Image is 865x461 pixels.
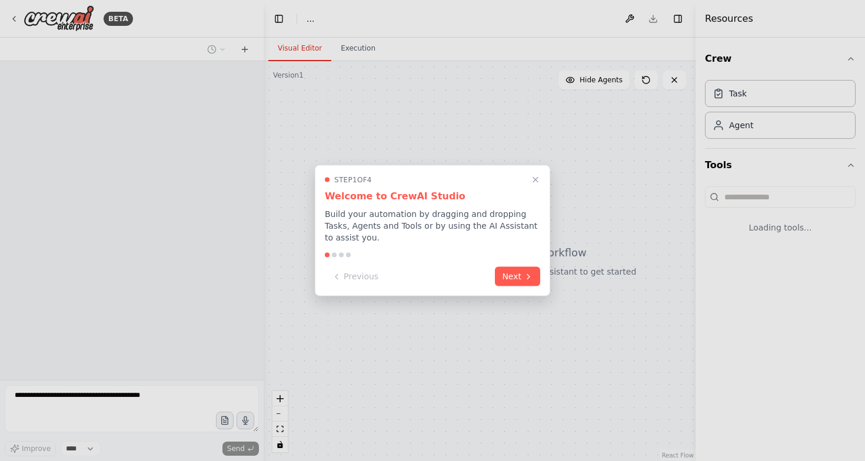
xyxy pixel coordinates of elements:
[325,208,540,243] p: Build your automation by dragging and dropping Tasks, Agents and Tools or by using the AI Assista...
[271,11,287,27] button: Hide left sidebar
[495,267,540,286] button: Next
[528,173,543,187] button: Close walkthrough
[334,175,372,185] span: Step 1 of 4
[325,189,540,203] h3: Welcome to CrewAI Studio
[325,267,385,286] button: Previous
